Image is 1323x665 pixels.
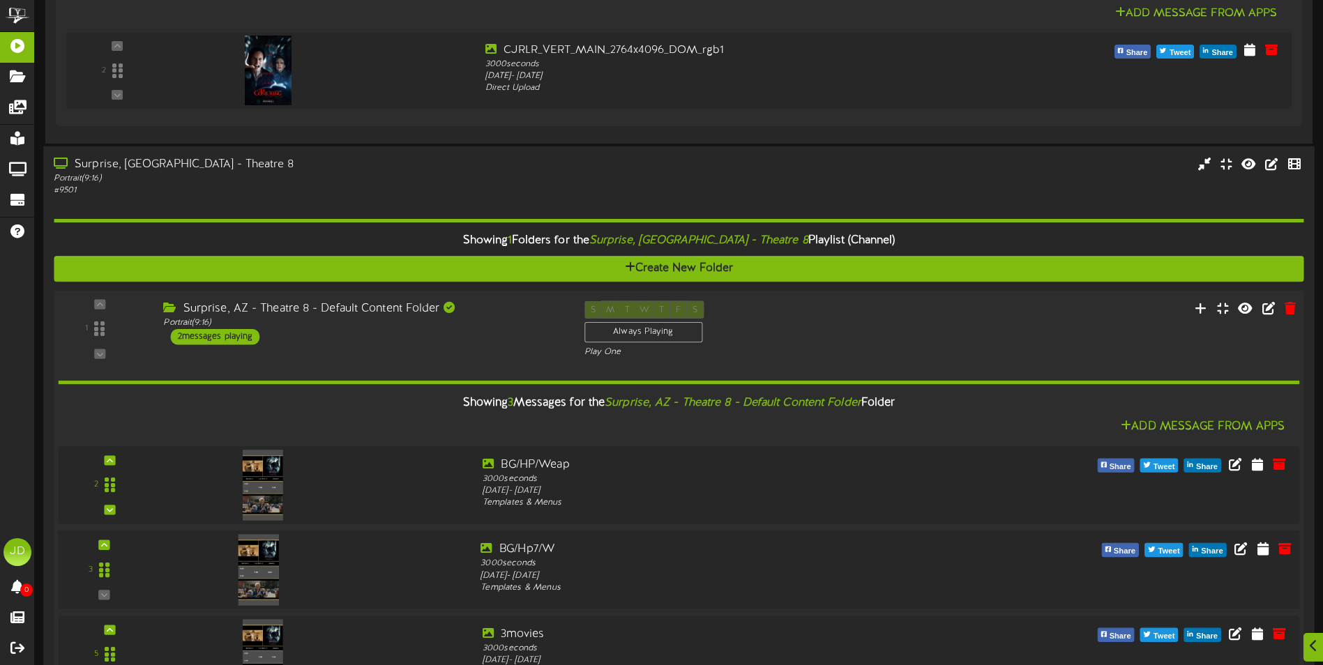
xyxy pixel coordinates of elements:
[1107,629,1134,644] span: Share
[163,317,563,329] div: Portrait ( 9:16 )
[239,535,279,606] img: 7940c94c-ec56-40bc-854d-2bb1d9c6b767.png
[1111,5,1281,22] button: Add Message From Apps
[1124,45,1151,61] span: Share
[1198,544,1225,559] span: Share
[1184,628,1221,642] button: Share
[1167,45,1193,61] span: Tweet
[483,643,978,655] div: 3000 seconds
[483,457,978,473] div: BG/HP/Weap
[483,497,978,509] div: Templates & Menus
[1114,45,1151,59] button: Share
[589,235,808,247] i: Surprise, [GEOGRAPHIC_DATA] - Theatre 8
[54,257,1303,282] button: Create New Folder
[1140,628,1179,642] button: Tweet
[605,397,861,409] i: Surprise, AZ - Theatre 8 - Default Content Folder
[54,185,562,197] div: # 9501
[1155,544,1182,559] span: Tweet
[1151,459,1178,475] span: Tweet
[485,43,975,59] div: CJRLR_VERT_MAIN_2764x4096_DOM_rgb1
[1111,544,1138,559] span: Share
[483,485,978,497] div: [DATE] - [DATE]
[43,227,1314,257] div: Showing Folders for the Playlist (Channel)
[1140,459,1179,473] button: Tweet
[481,542,981,558] div: BG/Hp7/W
[1156,45,1194,59] button: Tweet
[485,59,975,70] div: 3000 seconds
[1193,459,1220,475] span: Share
[1107,459,1134,475] span: Share
[245,36,292,105] img: 9fd40c0e-8de9-4230-adc6-9fd81e1cc2fb.jpg
[243,450,282,520] img: 39858a86-3e12-4835-931f-e4c488aae347.png
[1101,543,1139,557] button: Share
[1097,628,1134,642] button: Share
[1184,459,1221,473] button: Share
[485,70,975,82] div: [DATE] - [DATE]
[163,301,563,317] div: Surprise, AZ - Theatre 8 - Default Content Folder
[584,322,702,343] div: Always Playing
[54,173,562,185] div: Portrait ( 9:16 )
[1097,459,1134,473] button: Share
[1189,543,1227,557] button: Share
[1200,45,1237,59] button: Share
[485,82,975,94] div: Direct Upload
[481,570,981,583] div: [DATE] - [DATE]
[20,583,33,597] span: 0
[1209,45,1236,61] span: Share
[171,329,260,344] div: 2 messages playing
[3,538,31,566] div: JD
[508,235,512,247] span: 1
[54,157,562,173] div: Surprise, [GEOGRAPHIC_DATA] - Theatre 8
[1117,418,1289,436] button: Add Message From Apps
[1151,629,1178,644] span: Tweet
[483,627,978,643] div: 3movies
[1193,629,1220,644] span: Share
[508,397,513,409] span: 3
[483,473,978,485] div: 3000 seconds
[584,346,879,358] div: Play One
[481,558,981,570] div: 3000 seconds
[47,388,1310,418] div: Showing Messages for the Folder
[1144,543,1183,557] button: Tweet
[481,582,981,595] div: Templates & Menus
